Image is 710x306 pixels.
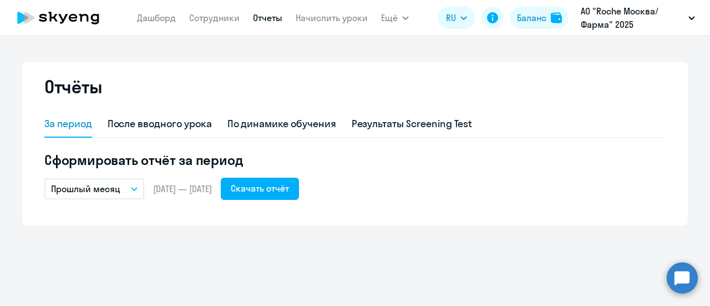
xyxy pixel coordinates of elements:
p: АО "Roche Москва/Фарма" 2025 постоплата, [GEOGRAPHIC_DATA] | ЗАО Рош [GEOGRAPHIC_DATA] (IT-департ... [581,4,684,31]
h2: Отчёты [44,76,102,98]
img: balance [551,12,562,23]
h5: Сформировать отчёт за период [44,151,666,169]
span: Ещё [381,11,398,24]
button: Ещё [381,7,409,29]
div: Скачать отчёт [231,182,289,195]
button: Прошлый месяц [44,178,144,199]
div: Результаты Screening Test [352,117,473,131]
div: По динамике обучения [227,117,336,131]
a: Сотрудники [189,12,240,23]
button: Скачать отчёт [221,178,299,200]
button: Балансbalance [510,7,569,29]
a: Начислить уроки [296,12,368,23]
span: [DATE] — [DATE] [153,183,212,195]
div: За период [44,117,92,131]
div: После вводного урока [108,117,212,131]
a: Дашборд [137,12,176,23]
button: АО "Roche Москва/Фарма" 2025 постоплата, [GEOGRAPHIC_DATA] | ЗАО Рош [GEOGRAPHIC_DATA] (IT-департ... [575,4,701,31]
button: RU [438,7,475,29]
span: RU [446,11,456,24]
p: Прошлый месяц [51,182,120,195]
div: Баланс [517,11,546,24]
a: Отчеты [253,12,282,23]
